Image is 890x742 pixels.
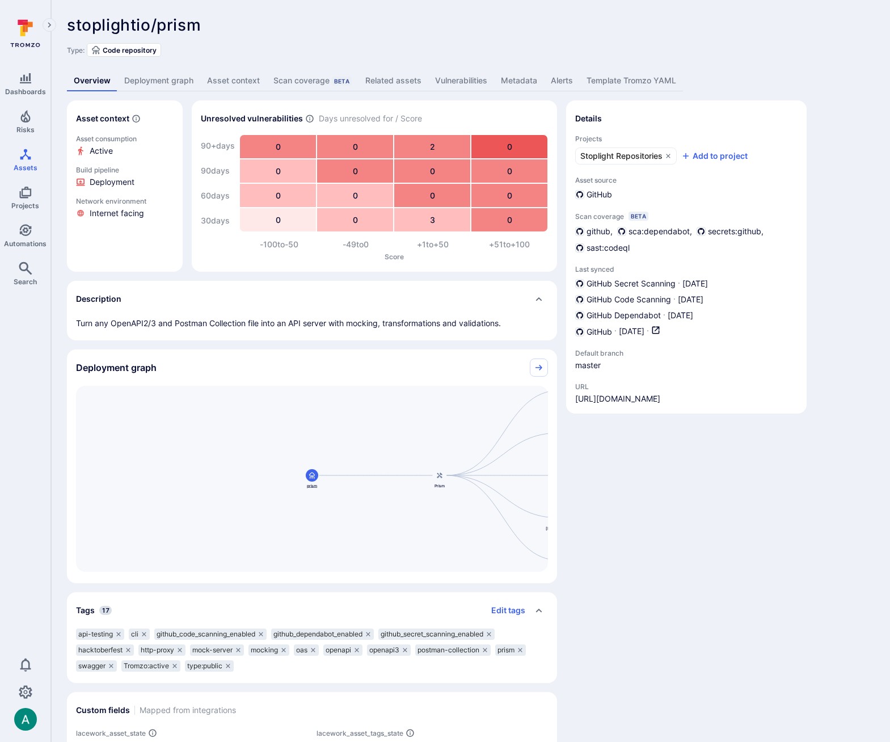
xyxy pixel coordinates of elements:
div: mock-server [190,644,244,656]
span: prism [307,483,318,488]
span: prism [497,646,514,655]
p: · [647,326,649,338]
a: Click to view evidence [74,195,176,221]
div: 0 [240,135,316,158]
span: type:public [187,661,222,671]
a: Alerts [544,70,580,91]
a: [URL][DOMAIN_NAME] [575,393,660,404]
div: Beta [332,77,352,86]
div: Turn any OpenAPI2/3 and Postman Collection file into an API server with mocking, transformations ... [76,317,548,329]
p: Build pipeline [76,166,174,174]
a: Open in GitHub dashboard [651,326,660,338]
div: 0 [240,184,316,207]
div: mocking [248,644,289,656]
span: Stoplight Repositories [580,150,663,162]
span: Projects [11,201,39,210]
div: 3 [394,208,470,231]
span: Search [14,277,37,286]
span: [DATE] [682,278,708,289]
div: Tromzo:active [121,660,180,672]
div: api-testing [76,629,124,640]
div: github_dependabot_enabled [271,629,374,640]
span: Code repository [103,46,157,54]
div: -49 to 0 [318,239,395,250]
div: 2 [394,135,470,158]
span: Tromzo:active [124,661,169,671]
li: Active [76,145,174,157]
div: 0 [317,135,393,158]
button: Add to project [681,150,748,162]
span: cli [131,630,138,639]
span: oas [296,646,307,655]
div: 0 [317,208,393,231]
div: cli [129,629,150,640]
span: Number of vulnerabilities in status ‘Open’ ‘Triaged’ and ‘In process’ divided by score and scanne... [305,113,314,125]
div: 90+ days [201,134,235,157]
div: +51 to +100 [471,239,549,250]
h2: Tags [76,605,95,616]
span: Scan coverage [575,212,624,221]
div: hacktoberfest [76,644,134,656]
span: http-proxy [141,646,174,655]
span: Days unresolved for / Score [319,113,422,125]
a: Click to view evidence [74,163,176,190]
div: openapi [323,644,362,656]
a: Asset context [200,70,267,91]
p: Network environment [76,197,174,205]
div: sca:dependabot [617,225,690,237]
div: Scan coverage [273,75,352,86]
a: Template Tromzo YAML [580,70,683,91]
div: 90 days [201,159,235,182]
div: 0 [471,208,547,231]
div: Collapse description [67,281,557,317]
div: 0 [240,208,316,231]
div: http-proxy [138,644,185,656]
div: secrets:github [697,225,761,237]
i: Expand navigation menu [45,20,53,30]
span: github_dependabot_enabled [273,630,362,639]
span: Mapped from integrations [140,705,236,716]
div: 0 [471,184,547,207]
div: github_secret_scanning_enabled [378,629,495,640]
span: master [575,360,666,371]
span: github_secret_scanning_enabled [381,630,483,639]
span: lacework_asset_state [76,729,146,737]
a: Deployment graph [117,70,200,91]
div: 0 [317,159,393,183]
div: 0 [317,184,393,207]
span: [DATE] [668,310,693,321]
div: 60 days [201,184,235,207]
span: Asset source [575,176,798,184]
span: Type: [67,46,85,54]
h2: Asset context [76,113,129,124]
p: Score [241,252,548,261]
div: 0 [394,184,470,207]
span: stoplightio/prism [67,15,201,35]
span: [DATE] [678,294,703,305]
div: 0 [240,159,316,183]
span: GitHub Secret Scanning [587,278,676,289]
p: · [678,278,680,289]
a: Vulnerabilities [428,70,494,91]
span: Risks [16,125,35,134]
span: Last synced [575,265,798,273]
div: github [575,225,610,237]
h2: Details [575,113,602,124]
span: github_code_scanning_enabled [157,630,255,639]
span: GitHub Dependabot [587,310,661,321]
div: 0 [394,159,470,183]
span: lacework_asset_tags_state [317,729,403,737]
a: Click to view evidence [74,132,176,159]
span: Projects [575,134,798,143]
span: [DATE] [619,326,644,338]
span: Automations [4,239,47,248]
span: openapi [326,646,351,655]
div: GitHub [575,189,612,200]
p: · [614,326,617,338]
div: type:public [185,660,234,672]
span: 17 [99,606,112,615]
div: Arjan Dehar [14,708,37,731]
div: +1 to +50 [394,239,471,250]
div: 0 [471,159,547,183]
span: hacktoberfest [78,646,123,655]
